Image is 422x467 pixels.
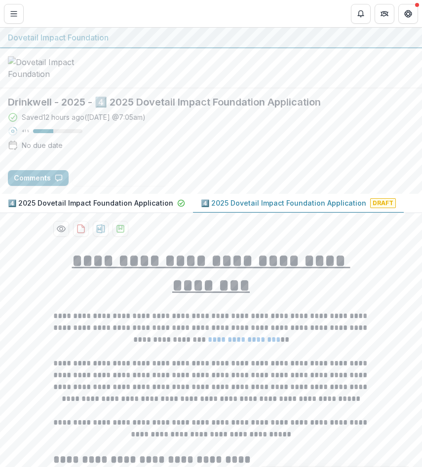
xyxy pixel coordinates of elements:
[375,4,394,24] button: Partners
[22,140,63,150] div: No due date
[53,221,69,237] button: Preview facf140a-c26b-43a5-9919-93a96d530daa-3.pdf
[113,221,128,237] button: download-proposal
[370,198,396,208] span: Draft
[351,4,371,24] button: Notifications
[93,221,109,237] button: download-proposal
[22,112,146,122] div: Saved 12 hours ago ( [DATE] @ 7:05am )
[22,128,29,135] p: 41 %
[8,170,69,186] button: Comments
[8,32,414,43] div: Dovetail Impact Foundation
[8,96,414,108] h2: Drinkwell - 2025 - 4️⃣ 2025 Dovetail Impact Foundation Application
[201,198,366,208] p: 4️⃣ 2025 Dovetail Impact Foundation Application
[73,170,168,186] button: Answer Suggestions
[398,4,418,24] button: Get Help
[73,221,89,237] button: download-proposal
[8,56,107,80] img: Dovetail Impact Foundation
[4,4,24,24] button: Toggle Menu
[8,198,173,208] p: 4️⃣ 2025 Dovetail Impact Foundation Application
